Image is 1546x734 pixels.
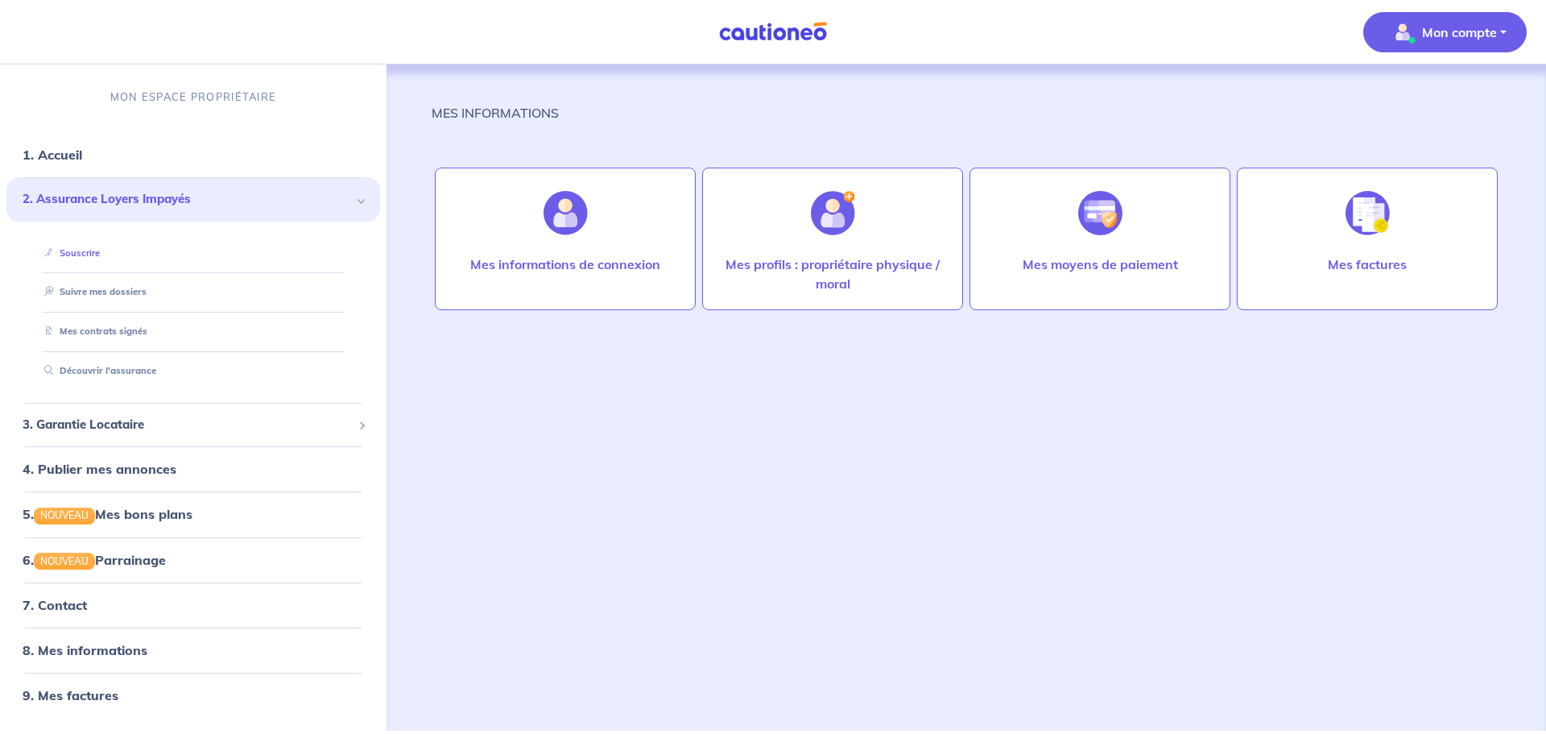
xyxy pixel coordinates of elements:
[23,552,166,568] a: 6.NOUVEAUParrainage
[38,365,156,376] a: Découvrir l'assurance
[6,544,380,576] div: 6.NOUVEAUParrainage
[6,589,380,621] div: 7. Contact
[26,240,361,267] div: Souscrire
[1078,191,1122,235] img: illu_credit_card_no_anim.svg
[6,139,380,171] div: 1. Accueil
[1346,191,1390,235] img: illu_invoice.svg
[719,255,946,293] p: Mes profils : propriétaire physique / moral
[1023,255,1178,274] p: Mes moyens de paiement
[26,280,361,306] div: Suivre mes dossiers
[23,416,352,434] span: 3. Garantie Locataire
[432,103,559,122] p: MES INFORMATIONS
[1422,23,1497,42] p: Mon compte
[6,409,380,441] div: 3. Garantie Locataire
[23,461,176,477] a: 4. Publier mes annonces
[38,287,147,298] a: Suivre mes dossiers
[23,687,118,703] a: 9. Mes factures
[6,679,380,711] div: 9. Mes factures
[23,190,352,209] span: 2. Assurance Loyers Impayés
[1328,255,1407,274] p: Mes factures
[470,255,660,274] p: Mes informations de connexion
[1390,19,1416,45] img: illu_account_valid_menu.svg
[811,191,855,235] img: illu_account_add.svg
[713,22,833,42] img: Cautioneo
[6,453,380,485] div: 4. Publier mes annonces
[6,498,380,530] div: 5.NOUVEAUMes bons plans
[110,89,276,105] p: MON ESPACE PROPRIÉTAIRE
[26,318,361,345] div: Mes contrats signés
[23,642,147,658] a: 8. Mes informations
[23,147,82,163] a: 1. Accueil
[544,191,588,235] img: illu_account.svg
[1363,12,1527,52] button: illu_account_valid_menu.svgMon compte
[23,506,192,522] a: 5.NOUVEAUMes bons plans
[26,358,361,384] div: Découvrir l'assurance
[38,247,100,259] a: Souscrire
[6,634,380,666] div: 8. Mes informations
[23,597,87,613] a: 7. Contact
[6,177,380,222] div: 2. Assurance Loyers Impayés
[38,326,147,337] a: Mes contrats signés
